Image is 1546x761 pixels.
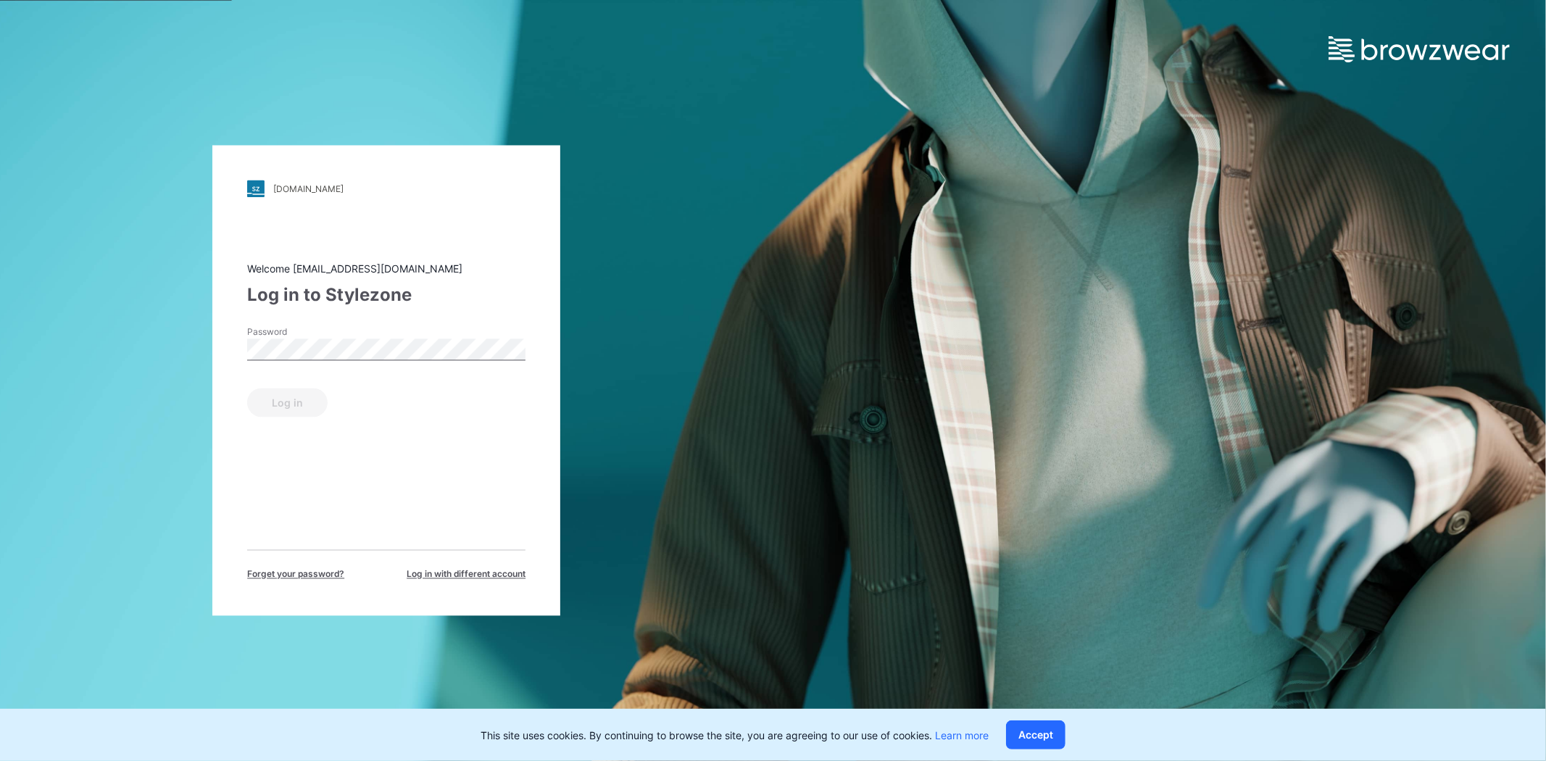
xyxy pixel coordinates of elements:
button: Accept [1006,720,1065,749]
a: [DOMAIN_NAME] [247,180,525,198]
img: browzwear-logo.e42bd6dac1945053ebaf764b6aa21510.svg [1329,36,1510,62]
label: Password [247,326,349,339]
div: [DOMAIN_NAME] [273,183,344,194]
span: Forget your password? [247,568,344,581]
div: Log in to Stylezone [247,283,525,309]
p: This site uses cookies. By continuing to browse the site, you are agreeing to our use of cookies. [481,728,989,743]
div: Welcome [EMAIL_ADDRESS][DOMAIN_NAME] [247,262,525,277]
span: Log in with different account [407,568,525,581]
img: stylezone-logo.562084cfcfab977791bfbf7441f1a819.svg [247,180,265,198]
a: Learn more [935,729,989,741]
